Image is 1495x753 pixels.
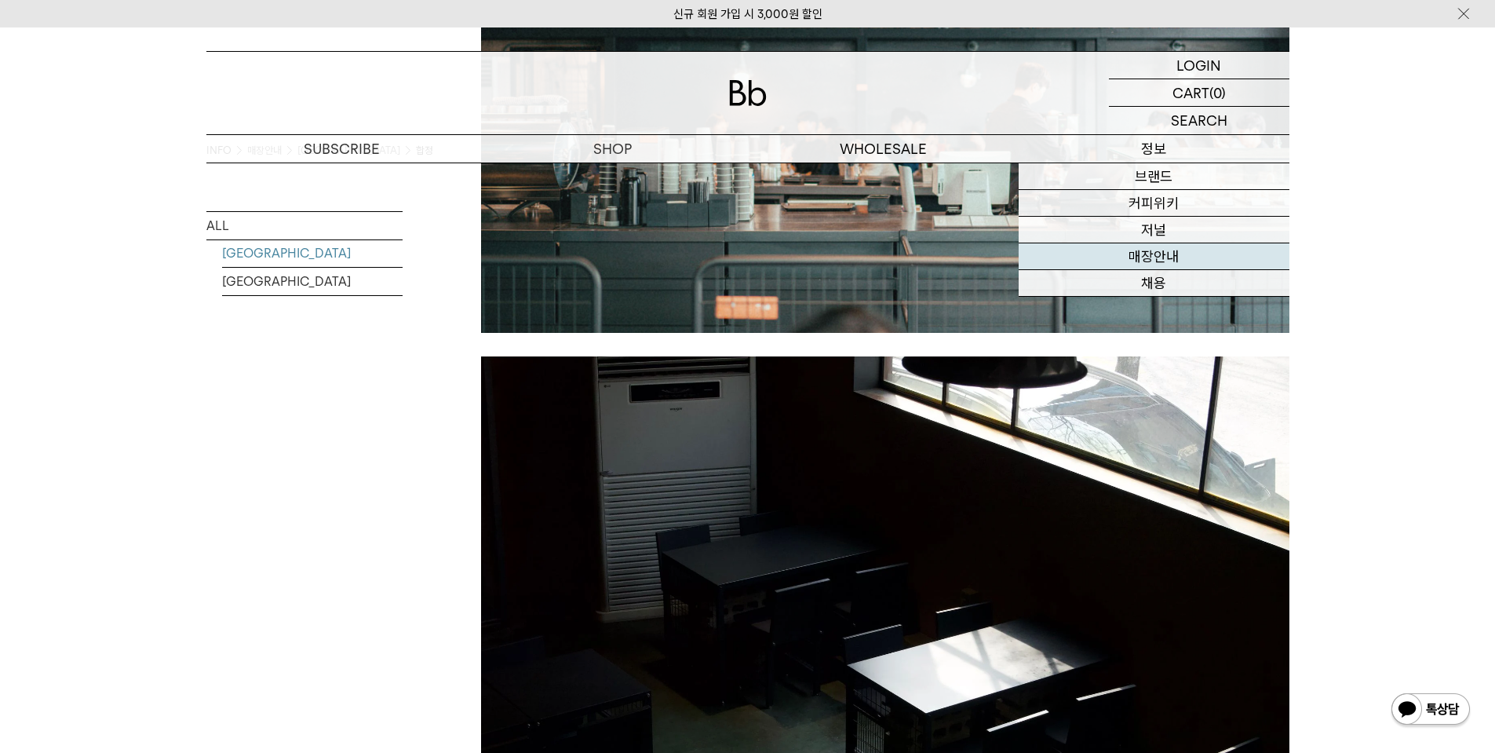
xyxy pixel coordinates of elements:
img: 로고 [729,80,767,106]
a: SUBSCRIBE [206,135,477,163]
a: [GEOGRAPHIC_DATA] [222,268,403,295]
a: 채용 [1019,270,1289,297]
a: 커피위키 [1019,190,1289,217]
a: 브랜드 [1019,163,1289,190]
a: 신규 회원 가입 시 3,000원 할인 [673,7,822,21]
p: (0) [1209,79,1226,106]
a: [GEOGRAPHIC_DATA] [222,239,403,267]
p: WHOLESALE [748,135,1019,163]
a: 저널 [1019,217,1289,243]
img: 카카오톡 채널 1:1 채팅 버튼 [1390,692,1471,729]
a: ALL [206,212,403,239]
p: 정보 [1019,135,1289,163]
a: 매장안내 [1019,243,1289,270]
a: LOGIN [1109,52,1289,79]
a: CART (0) [1109,79,1289,107]
p: LOGIN [1176,52,1221,79]
p: SEARCH [1171,107,1227,134]
a: SHOP [477,135,748,163]
p: CART [1172,79,1209,106]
